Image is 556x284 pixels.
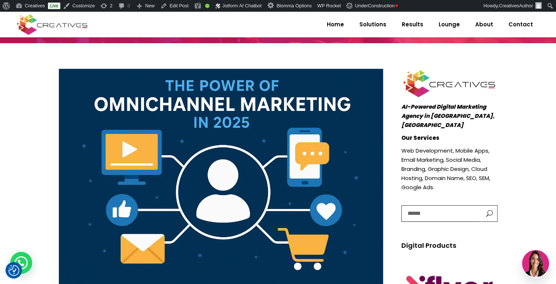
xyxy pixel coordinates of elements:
[394,15,431,34] a: Results
[401,69,498,98] img: Creatives | The Power of Omnichannel Marketing in 2025
[402,15,423,34] span: Results
[8,265,19,276] button: Consent Preferences
[439,15,460,34] span: Lounge
[48,3,60,9] a: Live
[535,2,542,9] img: Creatives | The Power of Omnichannel Marketing in 2025
[431,15,468,34] a: Lounge
[401,146,498,192] p: Web Development, Mobile Apps, Email Marketing, Social Media, Branding, Graphic Design, Cloud Host...
[401,134,439,142] strong: Our Services
[327,15,344,34] span: Home
[15,13,89,36] img: Creatives
[8,265,19,276] img: Revisit consent button
[401,240,498,251] h5: Digital Products
[522,250,549,277] img: agent
[205,4,209,8] div: Good
[346,3,353,9] img: Creatives | The Power of Omnichannel Marketing in 2025
[10,252,32,274] div: WhatsApp contact
[508,15,533,34] span: Contact
[499,3,533,8] span: CreativesAuthor
[401,103,495,129] em: AI-Powered Digital Marketing Agency in [GEOGRAPHIC_DATA], [GEOGRAPHIC_DATA]
[319,15,352,34] a: Home
[359,15,386,34] span: Solutions
[468,15,501,34] a: About
[352,15,394,34] a: Solutions
[475,15,493,34] span: About
[479,206,497,221] button: button
[501,15,541,34] a: Contact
